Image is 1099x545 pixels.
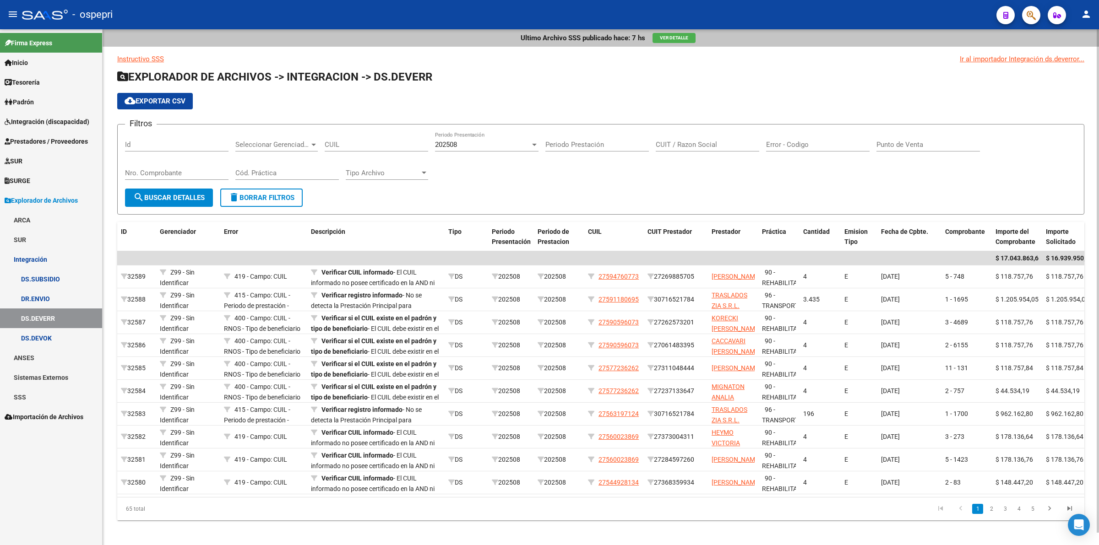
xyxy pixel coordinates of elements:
div: 202508 [492,340,530,351]
span: EXPLORADOR DE ARCHIVOS -> INTEGRACION -> DS.DEVERR [117,70,432,83]
span: $ 148.447,20 [1046,479,1083,486]
span: 4 [803,456,807,463]
div: 202508 [492,409,530,419]
span: Z99 - Sin Identificar [160,269,195,286]
span: [DATE] [881,318,900,326]
datatable-header-cell: Gerenciador [156,222,220,252]
span: Tipo Archivo [346,169,420,177]
span: Importe del Comprobante [996,228,1035,246]
span: Importe Solicitado [1046,228,1076,246]
span: - El CUIL debe existir en el padrón de la Obra Social, y no debe ser del tipo beneficiario adhere... [311,360,439,409]
div: 27061483395 [647,340,704,351]
span: 4 [803,273,807,280]
span: Z99 - Sin Identificar [160,314,195,332]
div: 202508 [492,432,530,442]
strong: Verificar CUIL informado [321,452,393,459]
div: 27284597260 [647,454,704,465]
div: 202508 [538,454,581,465]
span: $ 1.205.954,05 [1046,296,1089,303]
span: Práctica [762,228,786,235]
span: $ 178.136,76 [996,456,1033,463]
span: 202508 [435,140,457,149]
li: page 5 [1026,501,1039,517]
span: KORECKI [PERSON_NAME] [712,314,761,332]
div: 32585 [121,363,152,373]
span: Comprobante [945,228,985,235]
span: Buscar Detalles [133,194,205,202]
datatable-header-cell: Práctica [758,222,800,252]
mat-icon: person [1081,9,1092,20]
a: 5 [1027,504,1038,514]
span: Prestador [712,228,740,235]
strong: Verificar si el CUIL existe en el padrón y tipo de beneficiario [311,360,436,378]
span: Gerenciador [160,228,196,235]
span: 27563197124 [598,410,639,417]
button: Exportar CSV [117,93,193,109]
span: 27590596073 [598,318,639,326]
datatable-header-cell: Importe Solicitado [1042,222,1093,252]
span: 419 - Campo: CUIL [234,456,287,463]
datatable-header-cell: Error [220,222,307,252]
span: Periodo de Prestacion [538,228,569,246]
div: 27373004311 [647,432,704,442]
span: SURGE [5,176,30,186]
span: E [844,341,848,349]
div: 65 total [117,497,309,520]
span: TRASLADOS ZIA S.R.L. [712,291,747,309]
div: 27311048444 [647,363,704,373]
strong: Verificar registro informado [321,406,403,413]
span: Explorador de Archivos [5,195,78,205]
div: 202508 [492,363,530,373]
span: E [844,296,848,303]
span: Descripción [311,228,345,235]
span: Firma Express [5,38,52,48]
span: $ 118.757,76 [996,318,1033,326]
span: Z99 - Sin Identificar [160,452,195,469]
span: 3.435 [803,296,820,303]
div: 202508 [492,454,530,465]
span: 4 [803,433,807,440]
p: Ultimo Archivo SSS publicado hace: 7 hs [521,33,645,43]
strong: Verificar CUIL informado [321,269,393,276]
div: DS [448,386,484,396]
a: go to last page [1061,504,1078,514]
strong: Verificar CUIL informado [321,429,393,436]
span: HEYMO VICTORIA GUADALUPE [712,429,748,457]
span: Emision Tipo [844,228,868,246]
span: [DATE] [881,273,900,280]
span: Tesorería [5,77,40,87]
span: - No se detecta la Prestación Principal para Alimentación y/o Transporte [311,291,422,320]
div: 202508 [538,317,581,328]
h3: Filtros [125,117,157,130]
div: 2 - 6155 [945,340,988,351]
span: E [844,273,848,280]
span: $ 118.757,76 [1046,341,1083,349]
span: Z99 - Sin Identificar [160,383,195,401]
div: 202508 [538,386,581,396]
span: Z99 - Sin Identificar [160,475,195,492]
div: 32589 [121,271,152,282]
span: $ 178.136,64 [996,433,1033,440]
span: E [844,410,848,417]
a: 4 [1013,504,1024,514]
li: page 2 [985,501,998,517]
span: Prestadores / Proveedores [5,136,88,146]
div: 5 - 1423 [945,454,988,465]
div: 1 - 1695 [945,294,988,305]
datatable-header-cell: Prestador [708,222,758,252]
span: SUR [5,156,22,166]
span: CUIL [588,228,602,235]
datatable-header-cell: Fecha de Cpbte. [877,222,941,252]
span: [PERSON_NAME] [712,273,761,280]
div: 3 - 273 [945,432,988,442]
li: page 4 [1012,501,1026,517]
div: 202508 [492,294,530,305]
span: 4 [803,479,807,486]
div: 2 - 83 [945,477,988,488]
span: Integración (discapacidad) [5,117,89,127]
span: 27577236262 [598,387,639,394]
span: 415 - Campo: CUIL - Periodo de prestación - Código de practica [224,291,290,320]
div: 202508 [492,477,530,488]
datatable-header-cell: Tipo [445,222,488,252]
a: go to next page [1041,504,1058,514]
